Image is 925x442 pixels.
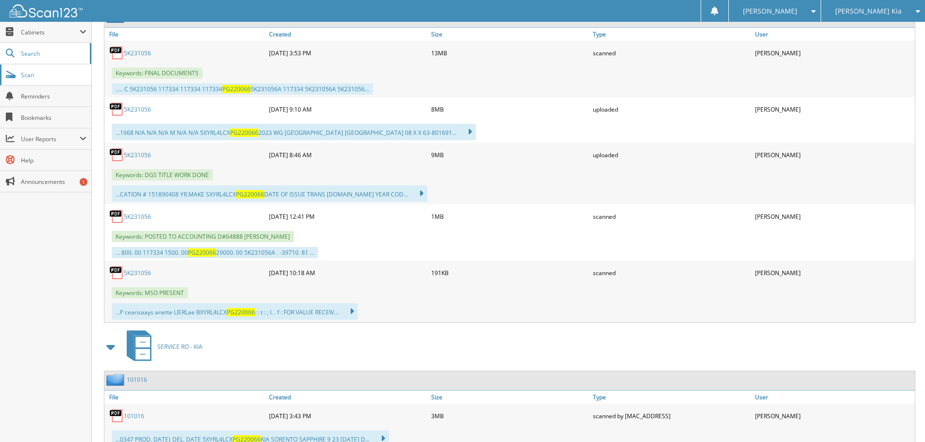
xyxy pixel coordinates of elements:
[590,406,753,426] div: scanned by [MAC_ADDRESS]
[112,169,213,180] span: Keywords: DGS TITLE WORK DONE
[112,83,373,95] div: ..... C 5K231056 117334 117334 117334 5K231056A 117334 5K231056A 5K231056...
[124,49,151,57] a: 5K231056
[124,412,144,420] a: 101016
[590,391,753,404] a: Type
[753,145,915,164] div: [PERSON_NAME]
[267,207,429,226] div: [DATE] 12:41 PM
[429,263,591,282] div: 191KB
[124,213,151,221] a: 5K231056
[429,28,591,41] a: Size
[157,343,202,351] span: SERVICE RO - KIA
[590,99,753,119] div: uploaded
[429,43,591,63] div: 13MB
[109,46,124,60] img: PDF.png
[753,391,915,404] a: User
[109,265,124,280] img: PDF.png
[267,145,429,164] div: [DATE] 8:46 AM
[21,114,86,122] span: Bookmarks
[104,391,267,404] a: File
[429,391,591,404] a: Size
[590,207,753,226] div: scanned
[753,263,915,282] div: [PERSON_NAME]
[21,92,86,100] span: Reminders
[429,207,591,226] div: 1MB
[112,231,294,242] span: Keywords: POSTED TO ACCOUNTING D#64888 [PERSON_NAME]
[267,43,429,63] div: [DATE] 3:53 PM
[753,406,915,426] div: [PERSON_NAME]
[590,145,753,164] div: uploaded
[267,28,429,41] a: Created
[267,406,429,426] div: [DATE] 3:43 PM
[124,105,151,114] a: 5K231056
[590,28,753,41] a: Type
[227,308,255,316] span: PG220066
[429,145,591,164] div: 9MB
[10,4,83,17] img: scan123-logo-white.svg
[753,28,915,41] a: User
[109,209,124,224] img: PDF.png
[236,190,264,198] span: PG220066
[21,135,80,143] span: User Reports
[230,129,258,137] span: PG220066
[21,28,80,36] span: Cabinets
[188,248,216,257] span: PG220066
[753,99,915,119] div: [PERSON_NAME]
[753,207,915,226] div: [PERSON_NAME]
[112,303,358,320] div: ...P ceansaays anette LIERLae BXYRL4LCX : : t : ; I. . f : FOR VALUE RECEIV...
[109,147,124,162] img: PDF.png
[124,151,151,159] a: 5K231056
[590,43,753,63] div: scanned
[112,287,188,298] span: Keywords: MSO PRESENT
[106,374,127,386] img: folder2.png
[80,178,87,186] div: 1
[21,71,86,79] span: Scan
[429,406,591,426] div: 3MB
[21,178,86,186] span: Announcements
[590,263,753,282] div: scanned
[112,247,318,258] div: ... 800. 00 117334 1500. 00 29000. 00 5K231056A . -39710. 81 ...
[267,263,429,282] div: [DATE] 10:18 AM
[112,124,476,140] div: ...1968 N/A N/A N/A M N/A N/A 5XYRL4LCX 2023 WG [GEOGRAPHIC_DATA] [GEOGRAPHIC_DATA] 08 X X 63-801...
[121,327,202,366] a: SERVICE RO - KIA
[112,185,427,202] div: ...CATION # 151890408 YR.MAKE SXYRL4LCX DATE OF ISSUE TRANS [DOMAIN_NAME] YEAR COD...
[267,99,429,119] div: [DATE] 9:10 AM
[21,156,86,164] span: Help
[21,49,85,58] span: Search
[112,67,202,79] span: Keywords: FINAL DOCUMENTS
[267,391,429,404] a: Created
[753,43,915,63] div: [PERSON_NAME]
[835,8,902,14] span: [PERSON_NAME] Kia
[104,28,267,41] a: File
[743,8,797,14] span: [PERSON_NAME]
[127,376,147,384] a: 101016
[222,85,251,93] span: PG220066
[429,99,591,119] div: 8MB
[109,409,124,423] img: PDF.png
[124,269,151,277] a: 5K231056
[109,102,124,116] img: PDF.png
